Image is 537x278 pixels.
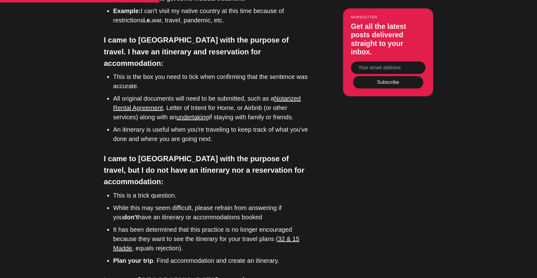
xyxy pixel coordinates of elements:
strong: i.e. [143,17,152,24]
li: I can't visit my native country at this time because of restrictions war, travel, pandemic, etc. [113,6,312,25]
li: This is the box you need to tick when confirming that the sentence was accurate. [113,72,312,91]
h4: I came to [GEOGRAPHIC_DATA] with the purpose of travel, but I do not have an itinerary nor a rese... [104,153,312,188]
h4: I came to [GEOGRAPHIC_DATA] with the purpose of travel. I have an itinerary and reservation for a... [104,34,312,69]
h3: Get all the latest posts delivered straight to your inbox. [351,22,425,57]
strong: don't [123,214,138,221]
input: Your email address [351,62,425,74]
li: An itinerary is useful when you're traveling to keep track of what you've done and where you are ... [113,125,312,144]
li: While this may seem difficult, please refrain from answering if you have an itinerary or accommod... [113,203,312,222]
li: . Find accommodation and create an itinerary. [113,256,312,265]
a: undertaking [176,114,209,121]
strong: Example: [113,7,141,14]
a: 32 & 15 Madde [113,235,299,252]
small: Newsletter [351,15,425,19]
li: This is a trick question. [113,191,312,200]
strong: Plan your trip [113,257,153,264]
li: It has been determined that this practice is no longer encouraged because they want to see the it... [113,225,312,253]
li: All original documents will need to be submitted, such as a , Letter of Intent for Home, or Airbn... [113,94,312,122]
button: Subscribe [353,76,423,89]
